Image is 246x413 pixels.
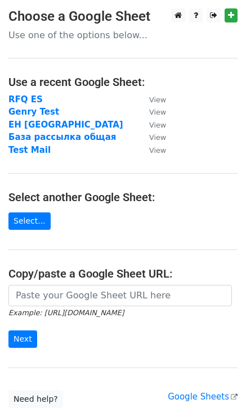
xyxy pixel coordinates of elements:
h4: Copy/paste a Google Sheet URL: [8,267,238,280]
input: Next [8,330,37,348]
h4: Select another Google Sheet: [8,190,238,204]
h4: Use a recent Google Sheet: [8,75,238,89]
a: Select... [8,212,51,230]
a: View [138,132,166,142]
small: View [149,121,166,129]
a: Test Mail [8,145,51,155]
a: Genry Test [8,107,59,117]
a: EH [GEOGRAPHIC_DATA] [8,120,123,130]
small: View [149,133,166,142]
a: View [138,107,166,117]
small: View [149,108,166,116]
a: View [138,120,166,130]
a: RFQ ES [8,94,43,105]
a: Need help? [8,391,63,408]
a: База рассылка общая [8,132,116,142]
a: View [138,94,166,105]
input: Paste your Google Sheet URL here [8,285,232,306]
h3: Choose a Google Sheet [8,8,238,25]
small: View [149,96,166,104]
small: Example: [URL][DOMAIN_NAME] [8,308,124,317]
small: View [149,146,166,155]
p: Use one of the options below... [8,29,238,41]
a: View [138,145,166,155]
a: Google Sheets [168,392,238,402]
